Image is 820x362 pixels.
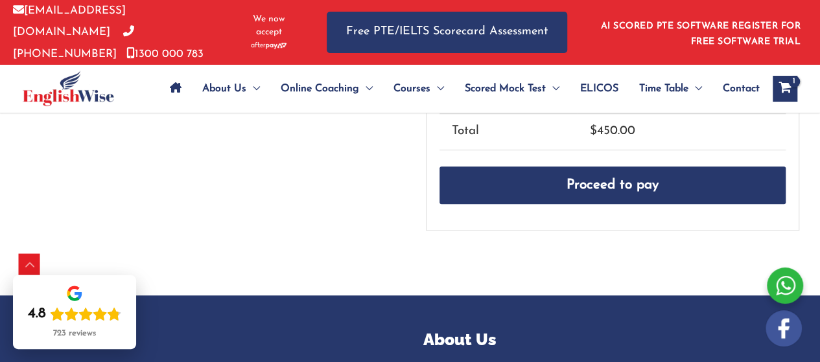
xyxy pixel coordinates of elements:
[359,66,373,111] span: Menu Toggle
[454,66,570,111] a: Scored Mock TestMenu Toggle
[593,11,807,53] aside: Header Widget 1
[439,166,786,204] a: Proceed to pay
[423,328,808,352] p: About Us
[383,66,454,111] a: CoursesMenu Toggle
[23,71,114,106] img: cropped-ew-logo
[28,305,46,323] div: 4.8
[601,21,801,47] a: AI SCORED PTE SOFTWARE REGISTER FOR FREE SOFTWARE TRIAL
[327,12,567,52] a: Free PTE/IELTS Scorecard Assessment
[243,13,294,39] span: We now accept
[570,66,629,111] a: ELICOS
[192,66,270,111] a: About UsMenu Toggle
[766,310,802,346] img: white-facebook.png
[251,42,287,49] img: Afterpay-Logo
[202,66,246,111] span: About Us
[629,66,712,111] a: Time TableMenu Toggle
[590,125,597,137] span: $
[723,66,760,111] span: Contact
[590,125,635,137] bdi: 450.00
[393,66,430,111] span: Courses
[773,76,797,102] a: View Shopping Cart, 1 items
[688,66,702,111] span: Menu Toggle
[13,328,397,352] p: Locations
[270,66,383,111] a: Online CoachingMenu Toggle
[53,328,96,339] div: 723 reviews
[246,66,260,111] span: Menu Toggle
[639,66,688,111] span: Time Table
[281,66,359,111] span: Online Coaching
[439,113,578,150] th: Total
[159,66,760,111] nav: Site Navigation: Main Menu
[546,66,559,111] span: Menu Toggle
[580,66,618,111] span: ELICOS
[430,66,444,111] span: Menu Toggle
[28,305,121,323] div: Rating: 4.8 out of 5
[13,27,134,59] a: [PHONE_NUMBER]
[13,5,126,38] a: [EMAIL_ADDRESS][DOMAIN_NAME]
[465,66,546,111] span: Scored Mock Test
[712,66,760,111] a: Contact
[126,49,204,60] a: 1300 000 783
